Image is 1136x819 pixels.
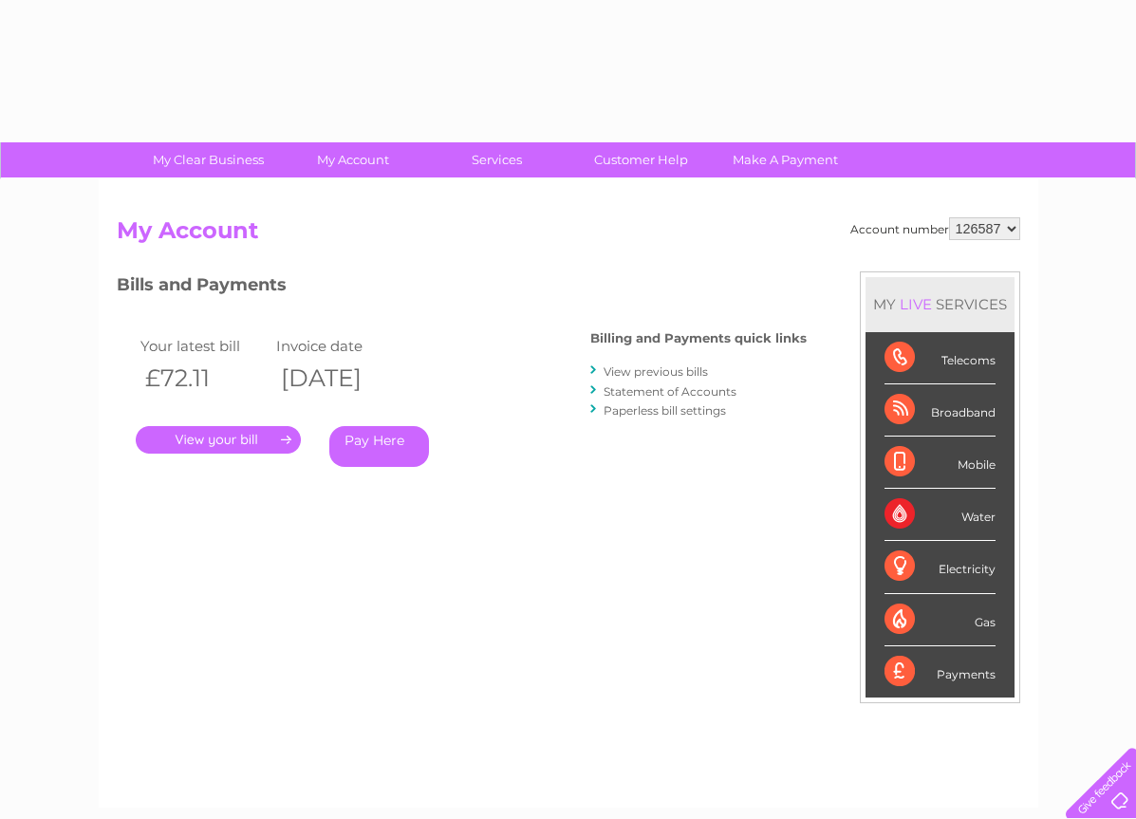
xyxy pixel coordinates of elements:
a: Paperless bill settings [604,403,726,418]
h2: My Account [117,217,1020,253]
a: Services [419,142,575,177]
div: Broadband [885,384,996,437]
td: Invoice date [271,333,408,359]
a: Pay Here [329,426,429,467]
div: Payments [885,646,996,698]
td: Your latest bill [136,333,272,359]
div: Gas [885,594,996,646]
div: Account number [850,217,1020,240]
div: LIVE [896,295,936,313]
div: Mobile [885,437,996,489]
h3: Bills and Payments [117,271,807,305]
h4: Billing and Payments quick links [590,331,807,345]
div: Electricity [885,541,996,593]
a: My Account [274,142,431,177]
div: Water [885,489,996,541]
a: Customer Help [563,142,719,177]
div: MY SERVICES [866,277,1015,331]
a: My Clear Business [130,142,287,177]
a: Statement of Accounts [604,384,736,399]
div: Telecoms [885,332,996,384]
th: £72.11 [136,359,272,398]
a: Make A Payment [707,142,864,177]
a: . [136,426,301,454]
a: View previous bills [604,364,708,379]
th: [DATE] [271,359,408,398]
